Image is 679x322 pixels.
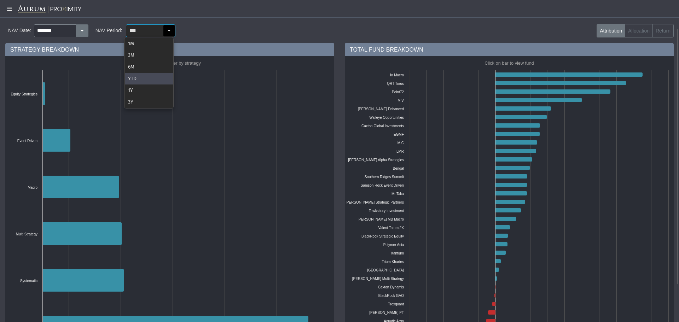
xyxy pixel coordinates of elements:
[20,279,37,283] text: Systematic
[125,38,173,108] div: Items
[124,37,174,109] div: Dropdown
[361,124,404,128] text: Caxton Global Investments
[125,84,173,96] div: 1Y
[5,43,334,56] div: STRATEGY BREAKDOWN
[95,24,122,37] div: NAV Period:
[28,186,37,189] text: Macro
[396,150,404,153] text: LMR
[352,277,404,281] text: [PERSON_NAME] Multi Strategy
[397,99,404,103] text: M V
[625,24,653,37] label: Allocation
[358,107,404,111] text: [PERSON_NAME] Enhanced
[17,139,37,143] text: Event Driven
[361,234,404,238] text: BlackRock Strategic Equity
[597,24,625,37] label: Attribution
[358,217,404,221] text: [PERSON_NAME] MB Macro
[365,175,404,179] text: Southern Ridges Summit
[348,158,404,162] text: [PERSON_NAME] Alpha Strategies
[125,61,173,73] div: 6M
[163,25,175,37] div: Select
[382,260,404,264] text: Trium Khartes
[378,294,404,298] text: BlackRock GAO
[16,232,37,236] text: Multi Strategy
[393,166,404,170] text: Bengal
[367,268,404,272] text: [GEOGRAPHIC_DATA]
[370,116,404,119] text: Walleye Opportunities
[397,141,404,145] text: M C
[5,24,34,37] div: NAV Date:
[378,226,404,230] text: Valent Tatum 2X
[369,311,404,315] text: [PERSON_NAME] PT
[652,24,674,37] label: Return
[125,38,173,49] div: 1M
[394,133,404,136] text: EGMF
[391,192,404,196] text: MuTaka
[391,251,404,255] text: Xantium
[390,73,404,77] text: Io Macro
[388,302,404,306] text: Trexquant
[383,243,404,247] text: Polymer Asia
[125,49,173,61] div: 3M
[11,92,37,96] text: Equity Strategies
[378,285,404,289] text: Caxton Dynamis
[392,90,404,94] text: Point72
[125,73,173,84] div: YTD
[18,5,81,14] img: Aurum-Proximity%20white.svg
[484,60,534,66] text: Click on bar to view fund
[345,43,674,56] div: TOTAL FUND BREAKDOWN
[346,200,404,204] text: [PERSON_NAME] Strategic Partners
[125,96,173,108] div: 3Y
[387,82,404,86] text: QRT Torus
[369,209,404,213] text: Tewksbury Investment
[361,183,404,187] text: Samson Rock Event Driven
